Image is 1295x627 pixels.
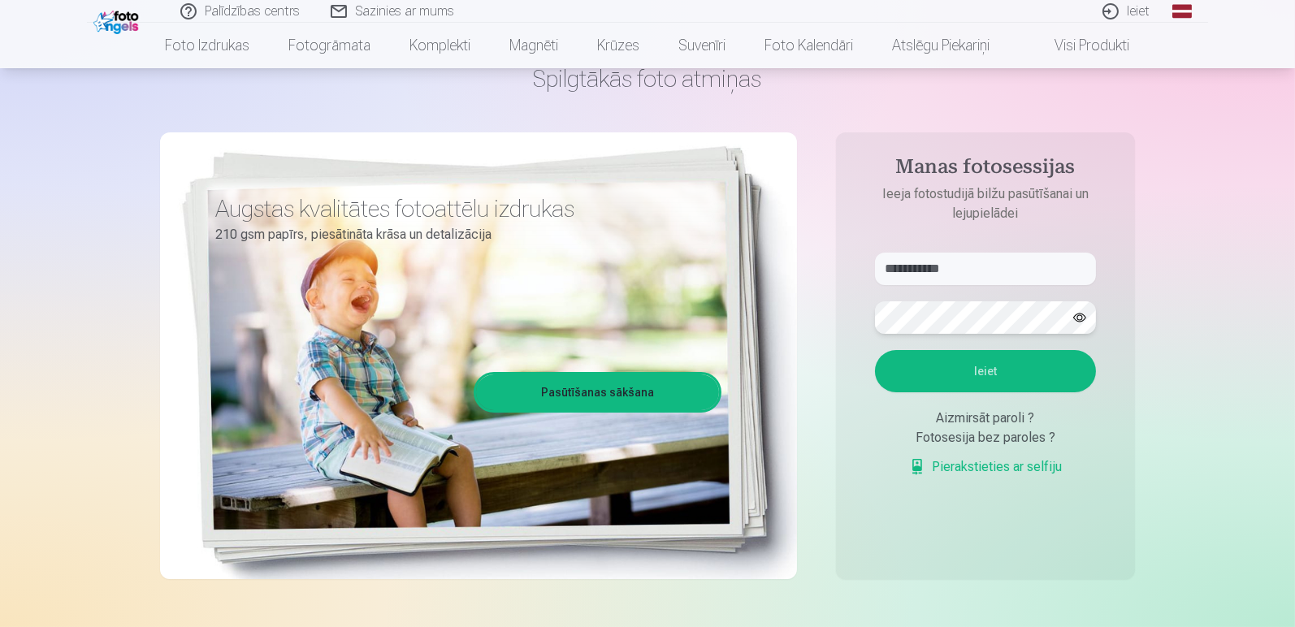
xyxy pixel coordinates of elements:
[391,23,491,68] a: Komplekti
[660,23,746,68] a: Suvenīri
[270,23,391,68] a: Fotogrāmata
[873,23,1010,68] a: Atslēgu piekariņi
[215,194,709,223] h3: Augstas kvalitātes fotoattēlu izdrukas
[476,374,719,410] a: Pasūtīšanas sākšana
[146,23,270,68] a: Foto izdrukas
[859,184,1112,223] p: Ieeja fotostudijā bilžu pasūtīšanai un lejupielādei
[909,457,1062,477] a: Pierakstieties ar selfiju
[160,64,1135,93] h1: Spilgtākās foto atmiņas
[491,23,578,68] a: Magnēti
[875,409,1096,428] div: Aizmirsāt paroli ?
[578,23,660,68] a: Krūzes
[746,23,873,68] a: Foto kalendāri
[215,223,709,246] p: 210 gsm papīrs, piesātināta krāsa un detalizācija
[875,350,1096,392] button: Ieiet
[875,428,1096,448] div: Fotosesija bez paroles ?
[859,155,1112,184] h4: Manas fotosessijas
[1010,23,1150,68] a: Visi produkti
[93,6,143,34] img: /fa1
